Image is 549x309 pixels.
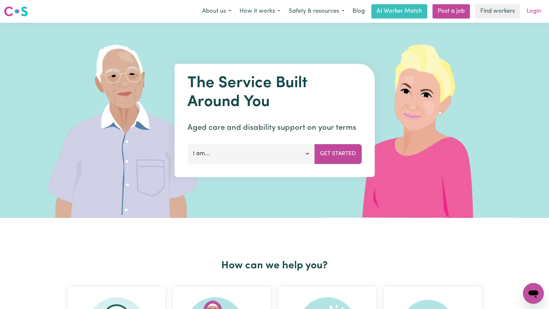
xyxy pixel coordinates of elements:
button: Get Started [314,144,362,164]
iframe: Button to launch messaging window [523,283,544,304]
button: I am... [187,144,315,164]
a: Blog [349,4,369,19]
h1: The Service Built Around You [187,74,362,112]
a: AI Worker Match [371,4,427,19]
a: Post a job [432,4,470,19]
button: How it works [235,5,284,18]
p: Aged care and disability support on your terms [187,122,362,134]
a: Login [523,4,545,19]
button: About us [198,5,235,18]
h2: How can we help you? [64,260,486,272]
button: Safety & resources [284,5,349,18]
img: Careseekers logo [4,6,28,17]
a: Careseekers logo [4,4,28,19]
a: Find workers [475,4,520,19]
